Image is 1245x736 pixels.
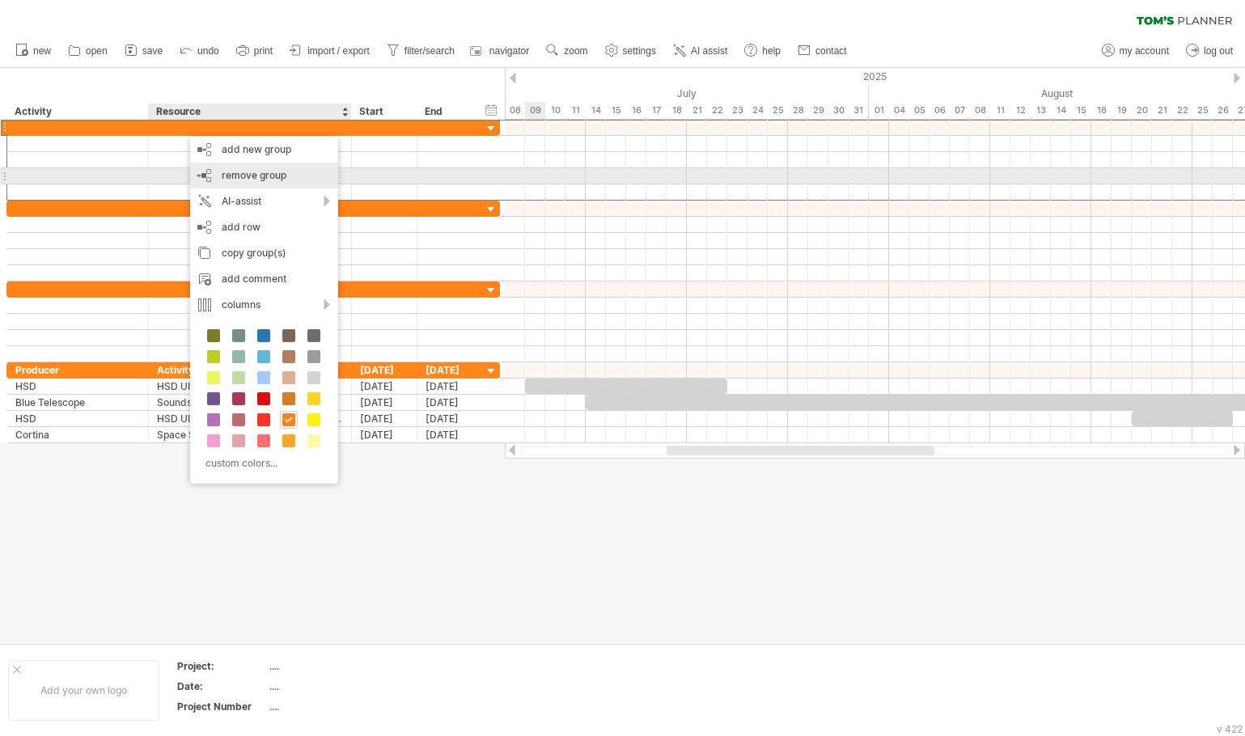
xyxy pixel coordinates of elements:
div: [DATE] [417,411,483,426]
div: .... [269,659,405,673]
div: Resource [156,104,342,120]
div: .... [269,679,405,693]
div: HSD UID 417: NASM to Approve final Elevations (no further changes at this point) [157,411,343,426]
div: Wednesday, 20 August 2025 [1132,102,1152,119]
div: Activity [157,362,343,378]
span: print [254,45,273,57]
div: [DATE] [352,427,417,442]
div: Thursday, 7 August 2025 [950,102,970,119]
div: columns [190,292,338,318]
div: Monday, 28 July 2025 [788,102,808,119]
div: Friday, 11 July 2025 [565,102,586,119]
span: save [142,45,163,57]
a: filter/search [383,40,459,61]
div: v 422 [1217,723,1243,735]
span: zoom [564,45,587,57]
div: [DATE] [417,362,483,378]
div: Project Number [177,700,266,713]
div: Friday, 1 August 2025 [869,102,889,119]
div: [DATE] [417,427,483,442]
div: Date: [177,679,266,693]
div: [DATE] [417,379,483,394]
span: navigator [489,45,529,57]
div: Tuesday, 22 July 2025 [707,102,727,119]
div: Wednesday, 9 July 2025 [525,102,545,119]
div: Add your own logo [8,660,159,721]
a: settings [601,40,661,61]
span: help [762,45,781,57]
span: import / export [307,45,370,57]
div: Tuesday, 5 August 2025 [909,102,930,119]
a: contact [794,40,852,61]
div: [DATE] [352,362,417,378]
div: Tuesday, 15 July 2025 [606,102,626,119]
div: Thursday, 17 July 2025 [646,102,667,119]
div: Cortina [15,427,140,442]
div: add comment [190,266,338,292]
span: undo [197,45,219,57]
div: HSD UID 414: NASM Elevations Review 2 [157,379,343,394]
div: Friday, 25 July 2025 [768,102,788,119]
div: Start [359,104,408,120]
span: filter/search [404,45,455,57]
div: Friday, 8 August 2025 [970,102,990,119]
div: Producer [15,362,140,378]
a: my account [1098,40,1174,61]
div: Monday, 4 August 2025 [889,102,909,119]
span: settings [623,45,656,57]
div: Thursday, 24 July 2025 [747,102,768,119]
a: zoom [542,40,592,61]
a: save [121,40,167,61]
div: Tuesday, 29 July 2025 [808,102,828,119]
div: Wednesday, 16 July 2025 [626,102,646,119]
div: Sounds of the Missile Age [157,395,343,410]
div: [DATE] [417,395,483,410]
span: new [33,45,51,57]
a: navigator [468,40,534,61]
div: Monday, 21 July 2025 [687,102,707,119]
div: Monday, 14 July 2025 [586,102,606,119]
span: open [86,45,108,57]
span: my account [1120,45,1169,57]
div: AI-assist [190,188,338,214]
div: Wednesday, 30 July 2025 [828,102,849,119]
div: [DATE] [352,395,417,410]
div: Space Shuttle, Presentation Screen & Quiz Interface [157,427,343,442]
div: Friday, 15 August 2025 [1071,102,1091,119]
div: add row [190,214,338,240]
div: add new group [190,137,338,163]
div: Friday, 22 August 2025 [1172,102,1192,119]
a: help [740,40,786,61]
a: new [11,40,56,61]
div: [DATE] [352,379,417,394]
div: [DATE] [352,411,417,426]
a: log out [1182,40,1238,61]
div: HSD [15,379,140,394]
a: import / export [286,40,375,61]
div: HSD [15,411,140,426]
a: AI assist [669,40,732,61]
div: Tuesday, 19 August 2025 [1112,102,1132,119]
div: Activity [15,104,139,120]
div: Thursday, 10 July 2025 [545,102,565,119]
span: contact [815,45,847,57]
div: Thursday, 21 August 2025 [1152,102,1172,119]
div: Wednesday, 13 August 2025 [1031,102,1051,119]
div: Project: [177,659,266,673]
a: open [64,40,112,61]
div: Tuesday, 26 August 2025 [1213,102,1233,119]
span: AI assist [691,45,727,57]
div: Thursday, 31 July 2025 [849,102,869,119]
a: print [232,40,277,61]
div: Monday, 18 August 2025 [1091,102,1112,119]
div: custom colors... [198,452,325,474]
div: Monday, 11 August 2025 [990,102,1010,119]
div: Wednesday, 23 July 2025 [727,102,747,119]
div: July 2025 [404,85,869,102]
span: remove group [222,169,286,181]
div: .... [269,700,405,713]
div: Blue Telescope [15,395,140,410]
a: undo [176,40,224,61]
div: copy group(s) [190,240,338,266]
div: End [425,104,473,120]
